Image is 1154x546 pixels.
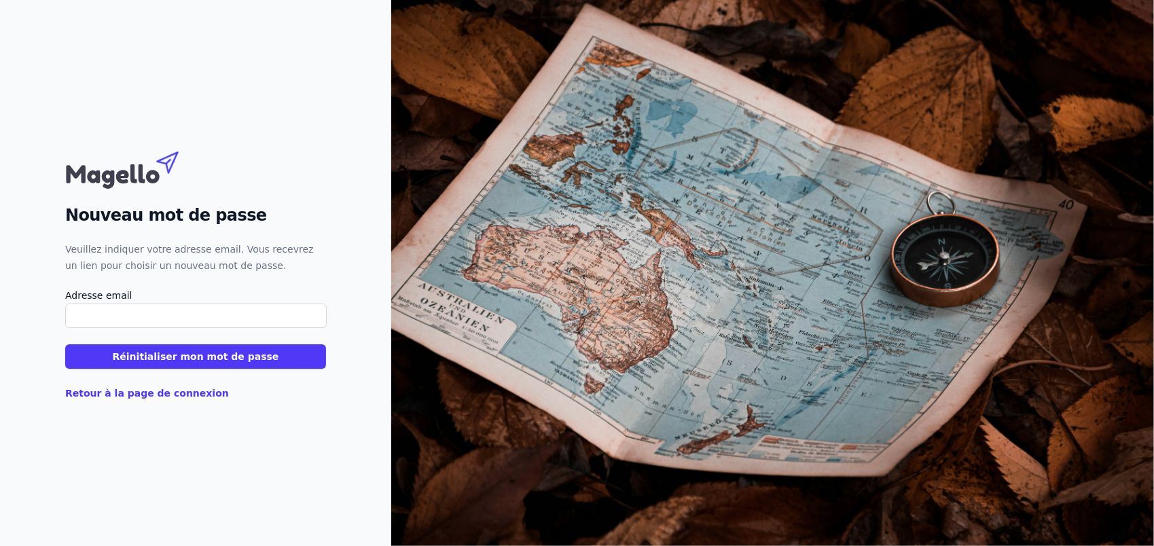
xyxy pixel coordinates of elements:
button: Réinitialiser mon mot de passe [65,344,326,369]
h2: Nouveau mot de passe [65,203,326,227]
img: Magello [65,145,208,192]
label: Adresse email [65,287,326,304]
a: Retour à la page de connexion [65,388,229,399]
p: Veuillez indiquer votre adresse email. Vous recevrez un lien pour choisir un nouveau mot de passe. [65,241,326,274]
